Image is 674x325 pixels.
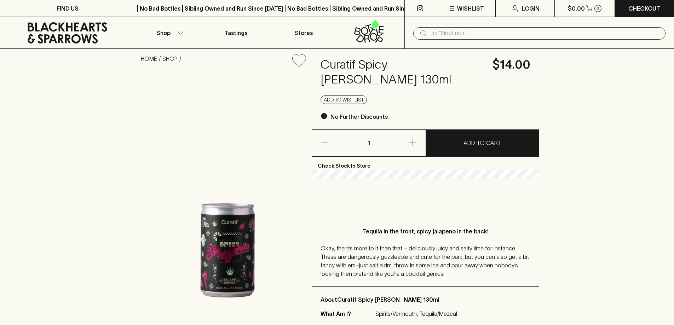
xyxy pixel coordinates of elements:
p: Tequila in the front, spicy jalapeno in the back! [335,227,516,236]
p: Wishlist [457,4,484,13]
p: ADD TO CART [463,139,501,147]
a: Stores [270,17,337,48]
button: Add to wishlist [289,52,309,70]
p: 1 [360,130,377,156]
p: No Further Discounts [330,112,388,121]
p: $0.00 [568,4,585,13]
p: Shop [156,29,171,37]
p: 0 [597,6,599,10]
p: About Curatif Spicy [PERSON_NAME] 130ml [321,295,530,304]
button: Add to wishlist [321,95,367,104]
p: Checkout [628,4,660,13]
input: Try "Pinot noir" [430,28,660,39]
p: Login [522,4,540,13]
h4: Curatif Spicy [PERSON_NAME] 130ml [321,57,484,87]
a: SHOP [162,56,178,62]
span: Okay, there’s more to it than that – deliciously juicy and salty lime for instance. These are dan... [321,245,529,277]
p: Stores [294,29,313,37]
button: ADD TO CART [426,130,539,156]
button: Shop [135,17,202,48]
p: Tastings [225,29,247,37]
a: HOME [141,56,157,62]
p: Spirits/Vermouth, Tequila/Mezcal [375,309,457,318]
h4: $14.00 [492,57,530,72]
p: What Am I? [321,309,374,318]
a: Tastings [202,17,270,48]
p: Check Stock In Store [312,157,539,170]
p: FIND US [57,4,79,13]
